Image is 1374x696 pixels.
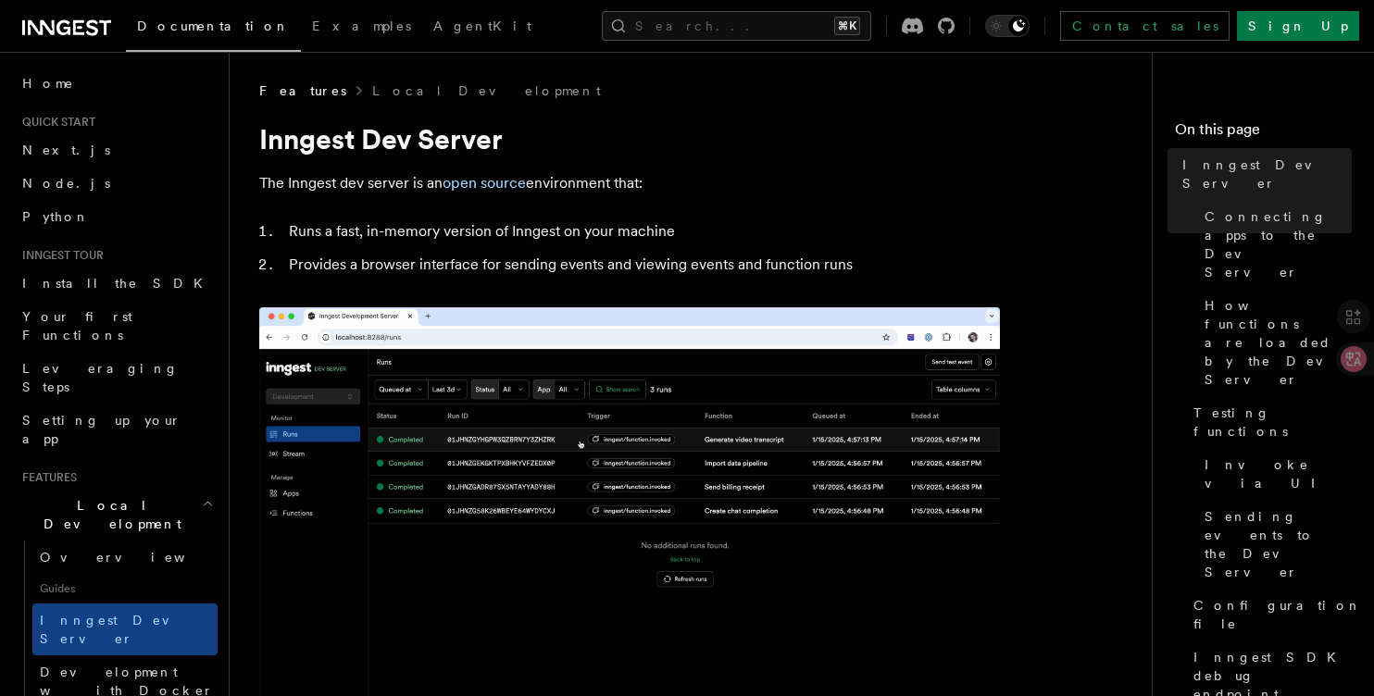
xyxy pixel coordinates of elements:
[312,19,411,33] span: Examples
[22,176,110,191] span: Node.js
[834,17,860,35] kbd: ⌘K
[1205,455,1352,492] span: Invoke via UI
[1197,289,1352,396] a: How functions are loaded by the Dev Server
[1186,396,1352,448] a: Testing functions
[985,15,1030,37] button: Toggle dark mode
[15,67,218,100] a: Home
[1175,118,1352,148] h4: On this page
[40,550,231,565] span: Overview
[1197,200,1352,289] a: Connecting apps to the Dev Server
[32,574,218,603] span: Guides
[15,133,218,167] a: Next.js
[22,413,181,446] span: Setting up your app
[1205,507,1352,581] span: Sending events to the Dev Server
[22,309,132,342] span: Your first Functions
[1197,500,1352,589] a: Sending events to the Dev Server
[259,81,346,100] span: Features
[40,613,198,646] span: Inngest Dev Server
[15,489,218,541] button: Local Development
[22,209,90,224] span: Python
[372,81,601,100] a: Local Development
[126,6,301,52] a: Documentation
[443,174,526,192] a: open source
[15,470,77,485] span: Features
[259,170,1000,196] p: The Inngest dev server is an environment that:
[283,218,1000,244] li: Runs a fast, in-memory version of Inngest on your machine
[1193,596,1362,633] span: Configuration file
[15,167,218,200] a: Node.js
[22,276,214,291] span: Install the SDK
[1237,11,1359,41] a: Sign Up
[301,6,422,50] a: Examples
[22,143,110,157] span: Next.js
[1186,589,1352,640] a: Configuration file
[15,115,95,130] span: Quick start
[602,11,871,41] button: Search...⌘K
[422,6,543,50] a: AgentKit
[15,248,104,263] span: Inngest tour
[1205,296,1352,389] span: How functions are loaded by the Dev Server
[15,267,218,300] a: Install the SDK
[32,541,218,574] a: Overview
[1197,448,1352,500] a: Invoke via UI
[1175,148,1352,200] a: Inngest Dev Server
[1182,155,1352,193] span: Inngest Dev Server
[15,404,218,455] a: Setting up your app
[1193,404,1352,441] span: Testing functions
[15,352,218,404] a: Leveraging Steps
[433,19,531,33] span: AgentKit
[22,361,179,394] span: Leveraging Steps
[137,19,290,33] span: Documentation
[259,122,1000,155] h1: Inngest Dev Server
[22,74,74,93] span: Home
[283,252,1000,278] li: Provides a browser interface for sending events and viewing events and function runs
[15,496,202,533] span: Local Development
[15,200,218,233] a: Python
[32,603,218,655] a: Inngest Dev Server
[1205,207,1352,281] span: Connecting apps to the Dev Server
[1060,11,1230,41] a: Contact sales
[15,300,218,352] a: Your first Functions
